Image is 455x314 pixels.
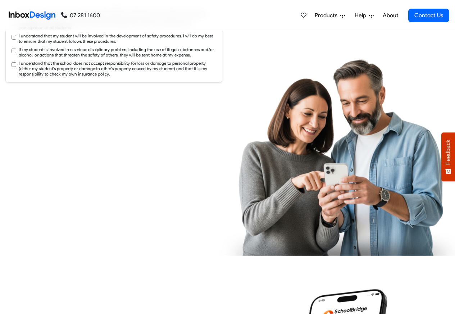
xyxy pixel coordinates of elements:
[61,11,100,20] a: 07 281 1600
[355,11,369,20] span: Help
[408,9,449,22] a: Contact Us
[445,140,451,165] span: Feedback
[441,132,455,181] button: Feedback - Show survey
[352,8,377,23] a: Help
[312,8,348,23] a: Products
[19,60,216,77] label: I understand that the school does not accept responsibility for loss or damage to personal proper...
[19,33,216,44] label: I understand that my student will be involved in the development of safety procedures. I will do ...
[19,47,216,58] label: If my student is involved in a serious disciplinary problem, including the use of illegal substan...
[381,8,400,23] a: About
[315,11,340,20] span: Products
